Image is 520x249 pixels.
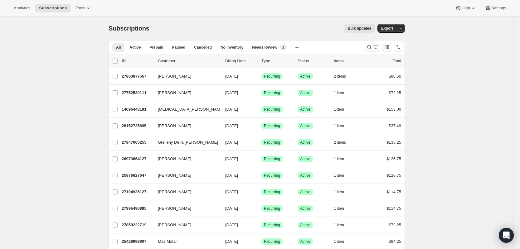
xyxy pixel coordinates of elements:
[381,26,393,31] span: Export
[158,139,218,146] span: Greileny De la [PERSON_NAME]
[154,71,216,81] button: [PERSON_NAME]
[334,204,351,213] button: 1 item
[334,90,344,95] span: 1 item
[149,45,163,50] span: Prepaid
[394,43,402,51] button: Sort the results
[334,107,344,112] span: 1 item
[264,189,280,194] span: Recurring
[300,123,310,128] span: Active
[122,58,153,64] p: ID
[300,206,310,211] span: Active
[264,156,280,161] span: Recurring
[158,58,220,64] p: Customer
[122,138,401,147] div: 27847000255Greileny De la [PERSON_NAME][DATE]SuccessRecurringSuccessActive2 items$135.25
[334,223,344,227] span: 1 item
[225,107,238,112] span: [DATE]
[122,171,401,180] div: 25876627647[PERSON_NAME][DATE]SuccessRecurringSuccessActive1 item$126.75
[172,45,185,50] span: Paused
[225,74,238,79] span: [DATE]
[334,188,351,196] button: 1 item
[365,43,380,51] button: Search and filter results
[334,72,353,81] button: 2 items
[393,58,401,64] p: Total
[225,206,238,211] span: [DATE]
[499,228,514,243] div: Open Intercom Messenger
[154,204,216,213] button: [PERSON_NAME]
[154,187,216,197] button: [PERSON_NAME]
[264,74,280,79] span: Recurring
[122,90,153,96] p: 27752530111
[122,189,153,195] p: 27104936127
[14,6,30,11] span: Analytics
[158,222,191,228] span: [PERSON_NAME]
[154,121,216,131] button: [PERSON_NAME]
[109,25,149,32] span: Subscriptions
[158,123,191,129] span: [PERSON_NAME]
[389,239,401,244] span: $84.25
[300,156,310,161] span: Active
[334,221,351,229] button: 1 item
[122,123,153,129] p: 28152725695
[334,189,344,194] span: 1 item
[334,155,351,163] button: 1 item
[154,170,216,180] button: [PERSON_NAME]
[225,90,238,95] span: [DATE]
[116,45,121,50] span: All
[158,90,191,96] span: [PERSON_NAME]
[300,90,310,95] span: Active
[122,106,153,113] p: 14696448191
[300,239,310,244] span: Active
[389,74,401,79] span: $88.50
[154,104,216,114] button: [MEDICAL_DATA][PERSON_NAME]
[377,24,397,33] button: Export
[386,206,401,211] span: $114.75
[122,72,401,81] div: 27803877567[PERSON_NAME][DATE]SuccessRecurringSuccessActive2 items$88.50
[298,58,329,64] p: Status
[386,156,401,161] span: $126.75
[300,173,310,178] span: Active
[261,58,293,64] div: Type
[334,156,344,161] span: 1 item
[264,223,280,227] span: Recurring
[154,220,216,230] button: [PERSON_NAME]
[481,4,510,12] button: Settings
[386,173,401,178] span: $126.75
[122,139,153,146] p: 27847000255
[264,173,280,178] span: Recurring
[264,107,280,112] span: Recurring
[122,222,153,228] p: 27859222719
[158,172,191,179] span: [PERSON_NAME]
[334,206,344,211] span: 1 item
[334,138,353,147] button: 2 items
[334,105,351,114] button: 1 item
[300,223,310,227] span: Active
[300,140,310,145] span: Active
[389,90,401,95] span: $72.25
[264,90,280,95] span: Recurring
[122,73,153,79] p: 27803877567
[225,123,238,128] span: [DATE]
[382,43,391,51] button: Customize table column order and visibility
[158,238,177,245] span: Mas Matar
[39,6,67,11] span: Subscriptions
[334,173,344,178] span: 1 item
[154,137,216,147] button: Greileny De la [PERSON_NAME]
[225,223,238,227] span: [DATE]
[158,189,191,195] span: [PERSON_NAME]
[491,6,506,11] span: Settings
[122,89,401,97] div: 27752530111[PERSON_NAME][DATE]SuccessRecurringSuccessActive1 item$72.25
[334,237,351,246] button: 1 item
[334,123,344,128] span: 1 item
[225,58,256,64] p: Billing Date
[264,206,280,211] span: Recurring
[158,73,191,79] span: [PERSON_NAME]
[264,140,280,145] span: Recurring
[122,237,401,246] div: 25429999807Mas Matar[DATE]SuccessRecurringSuccessActive1 item$84.25
[122,122,401,130] div: 28152725695[PERSON_NAME][DATE]SuccessRecurringSuccessActive1 item$37.49
[154,154,216,164] button: [PERSON_NAME]
[389,123,401,128] span: $37.49
[122,204,401,213] div: 27895496895[PERSON_NAME][DATE]SuccessRecurringSuccessActive1 item$114.75
[194,45,212,50] span: Cancelled
[122,188,401,196] div: 27104936127[PERSON_NAME][DATE]SuccessRecurringSuccessActive1 item$114.75
[334,171,351,180] button: 1 item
